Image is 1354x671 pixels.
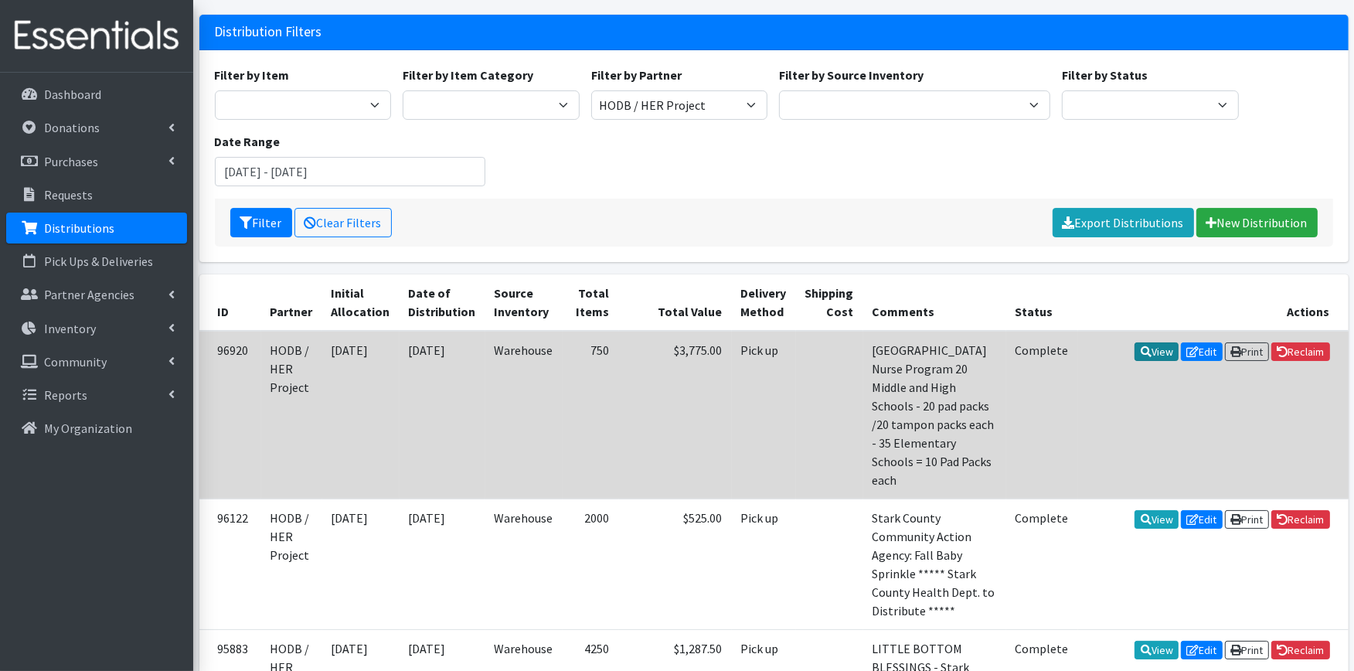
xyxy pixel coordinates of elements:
th: Status [1006,274,1078,331]
th: Shipping Cost [796,274,863,331]
a: Edit [1181,342,1223,361]
a: Reports [6,380,187,410]
label: Date Range [215,132,281,151]
td: HODB / HER Project [261,499,322,629]
a: View [1135,641,1179,659]
td: [DATE] [400,331,485,499]
td: [DATE] [400,499,485,629]
a: My Organization [6,413,187,444]
th: Total Value [619,274,732,331]
th: Actions [1078,274,1349,331]
a: Reclaim [1271,342,1330,361]
a: Clear Filters [294,208,392,237]
th: Initial Allocation [322,274,400,331]
a: Export Distributions [1053,208,1194,237]
td: Pick up [732,331,796,499]
td: [DATE] [322,499,400,629]
h3: Distribution Filters [215,24,322,40]
p: Requests [44,187,93,203]
a: View [1135,510,1179,529]
input: January 1, 2011 - December 31, 2011 [215,157,486,186]
p: Reports [44,387,87,403]
td: Warehouse [485,331,563,499]
p: Donations [44,120,100,135]
td: Complete [1006,331,1078,499]
td: $3,775.00 [619,331,732,499]
td: Stark County Community Action Agency: Fall Baby Sprinkle ***** Stark County Health Dept. to Distr... [863,499,1006,629]
label: Filter by Partner [591,66,682,84]
a: Inventory [6,313,187,344]
a: View [1135,342,1179,361]
th: ID [199,274,261,331]
a: Distributions [6,213,187,244]
th: Comments [863,274,1006,331]
a: Pick Ups & Deliveries [6,246,187,277]
a: New Distribution [1196,208,1318,237]
a: Print [1225,342,1269,361]
a: Print [1225,510,1269,529]
p: Pick Ups & Deliveries [44,254,153,269]
th: Source Inventory [485,274,563,331]
p: Inventory [44,321,96,336]
a: Dashboard [6,79,187,110]
th: Date of Distribution [400,274,485,331]
td: Complete [1006,499,1078,629]
a: Edit [1181,641,1223,659]
a: Edit [1181,510,1223,529]
td: 96122 [199,499,261,629]
a: Print [1225,641,1269,659]
p: Distributions [44,220,114,236]
a: Community [6,346,187,377]
label: Filter by Status [1062,66,1148,84]
p: Dashboard [44,87,101,102]
a: Donations [6,112,187,143]
td: 750 [563,331,619,499]
td: 96920 [199,331,261,499]
td: [DATE] [322,331,400,499]
p: My Organization [44,421,132,436]
p: Partner Agencies [44,287,134,302]
a: Reclaim [1271,510,1330,529]
label: Filter by Item Category [403,66,533,84]
p: Community [44,354,107,370]
th: Delivery Method [732,274,796,331]
td: HODB / HER Project [261,331,322,499]
th: Partner [261,274,322,331]
a: Requests [6,179,187,210]
td: $525.00 [619,499,732,629]
td: Warehouse [485,499,563,629]
td: 2000 [563,499,619,629]
p: Purchases [44,154,98,169]
a: Reclaim [1271,641,1330,659]
th: Total Items [563,274,619,331]
a: Purchases [6,146,187,177]
td: Pick up [732,499,796,629]
label: Filter by Source Inventory [779,66,924,84]
a: Partner Agencies [6,279,187,310]
td: [GEOGRAPHIC_DATA] Nurse Program 20 Middle and High Schools - 20 pad packs /20 tampon packs each -... [863,331,1006,499]
img: HumanEssentials [6,10,187,62]
label: Filter by Item [215,66,290,84]
button: Filter [230,208,292,237]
